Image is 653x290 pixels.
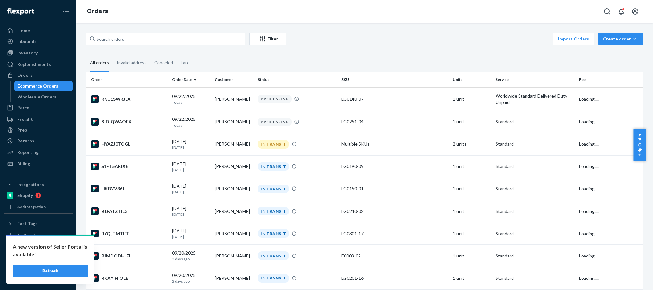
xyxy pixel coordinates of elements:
div: LG0150-01 [341,185,448,192]
div: LG0240-02 [341,208,448,214]
p: Standard [496,208,574,214]
td: [PERSON_NAME] [212,87,255,111]
td: 1 unit [450,267,493,289]
th: SKU [339,72,450,87]
div: E0003-02 [341,253,448,259]
a: Replenishments [4,59,73,69]
div: S1FT5APJXE [91,163,167,170]
div: Orders [17,72,33,78]
button: Close Navigation [60,5,73,18]
span: Help Center [633,129,646,161]
div: RKXYIHIOLE [91,274,167,282]
div: RKU1SWRJLX [91,95,167,103]
div: Inbounds [17,38,37,45]
div: B1FATZTILG [91,207,167,215]
p: [DATE] [172,145,210,150]
a: Ecommerce Orders [14,81,73,91]
td: Loading.... [577,87,643,111]
td: Loading.... [577,178,643,200]
button: Import Orders [553,33,594,45]
div: HKBVV36JLL [91,185,167,192]
div: Parcel [17,105,31,111]
div: Integrations [17,181,44,188]
div: Invalid address [117,54,147,71]
div: IN TRANSIT [258,162,289,171]
p: Today [172,122,210,128]
td: Multiple SKUs [339,133,450,155]
td: Loading.... [577,111,643,133]
div: BJMDODHJEL [91,252,167,260]
button: Open account menu [629,5,642,18]
p: Standard [496,141,574,147]
div: Create order [603,36,639,42]
a: Add Fast Tag [4,231,73,239]
div: Prep [17,127,27,133]
td: [PERSON_NAME] [212,155,255,178]
td: 1 unit [450,178,493,200]
p: Today [172,99,210,105]
a: Prep [4,125,73,135]
th: Service [493,72,577,87]
div: PROCESSING [258,95,292,103]
td: 1 unit [450,200,493,222]
div: IN TRANSIT [258,229,289,238]
div: Returns [17,138,34,144]
div: [DATE] [172,161,210,172]
a: Inventory [4,48,73,58]
p: Standard [496,163,574,170]
p: Worldwide Standard Delivered Duty Unpaid [496,93,574,105]
a: Inbounds [4,36,73,47]
img: Flexport logo [7,8,34,15]
td: 1 unit [450,155,493,178]
ol: breadcrumbs [82,2,113,21]
td: 1 unit [450,245,493,267]
td: Loading.... [577,245,643,267]
div: Add Fast Tag [17,232,40,238]
td: [PERSON_NAME] [212,200,255,222]
div: 09/20/2025 [172,250,210,262]
td: Loading.... [577,155,643,178]
p: Standard [496,275,574,281]
td: Loading.... [577,200,643,222]
a: Wholesale Orders [14,92,73,102]
a: Talk to Support [4,252,73,263]
div: Filter [250,36,286,42]
th: Order [86,72,170,87]
td: [PERSON_NAME] [212,267,255,289]
a: Freight [4,114,73,124]
td: [PERSON_NAME] [212,222,255,245]
div: Home [17,27,30,34]
div: Canceled [154,54,173,71]
div: RYQ_TMTIEE [91,230,167,237]
p: Standard [496,230,574,237]
a: Help Center [4,263,73,273]
div: Billing [17,161,30,167]
div: Inventory [17,50,38,56]
p: [DATE] [172,167,210,172]
a: Orders [87,8,108,15]
button: Create order [598,33,643,45]
div: Shopify [17,192,33,199]
div: IN TRANSIT [258,207,289,215]
div: [DATE] [172,183,210,195]
div: 09/20/2025 [172,272,210,284]
div: IN TRANSIT [258,185,289,193]
div: LG0301-17 [341,230,448,237]
div: Add Integration [17,204,46,209]
a: Shopify [4,190,73,200]
div: Replenishments [17,61,51,68]
div: SJDIQWAOEX [91,118,167,126]
td: Loading.... [577,133,643,155]
a: Home [4,25,73,36]
div: LG0140-07 [341,96,448,102]
th: Status [255,72,339,87]
div: Reporting [17,149,39,156]
button: Integrations [4,179,73,190]
div: All orders [90,54,109,72]
div: IN TRANSIT [258,251,289,260]
div: Late [181,54,190,71]
button: Fast Tags [4,219,73,229]
div: IN TRANSIT [258,140,289,149]
p: [DATE] [172,212,210,217]
div: LG0201-16 [341,275,448,281]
